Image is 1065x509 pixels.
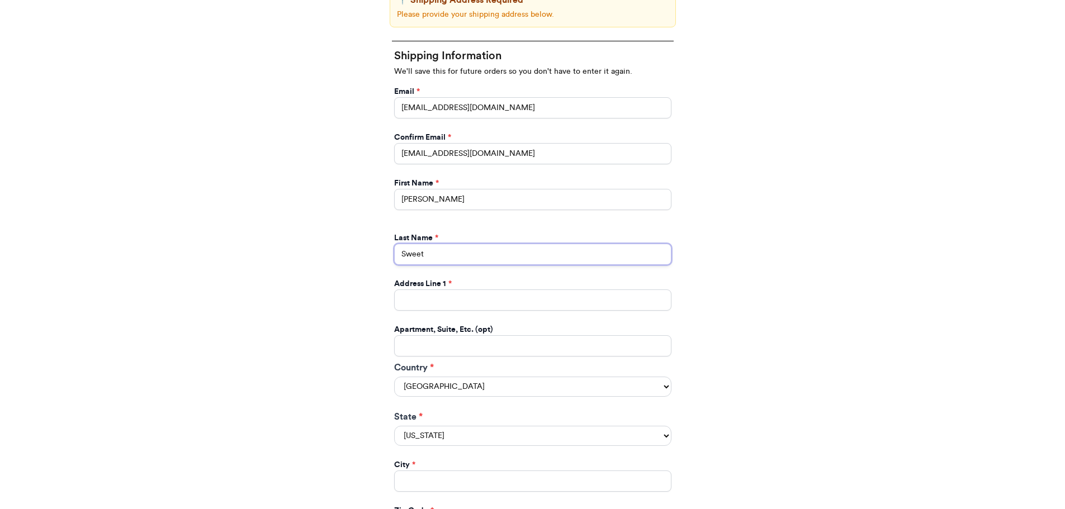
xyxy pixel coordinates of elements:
h2: Shipping Information [394,48,671,64]
label: Apartment, Suite, Etc. (opt) [394,324,493,335]
input: Last Name [394,244,671,265]
label: Confirm Email [394,132,451,143]
input: First Name [394,189,671,210]
label: Email [394,86,420,97]
p: We'll save this for future orders so you don't have to enter it again. [394,66,671,77]
label: Address Line 1 [394,278,452,289]
label: Country [394,361,671,374]
input: Email [394,97,671,118]
label: City [394,459,415,470]
label: First Name [394,178,439,189]
label: Last Name [394,232,438,244]
p: Please provide your shipping address below. [397,9,669,20]
label: State [394,410,671,424]
input: Confirm Email [394,143,671,164]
